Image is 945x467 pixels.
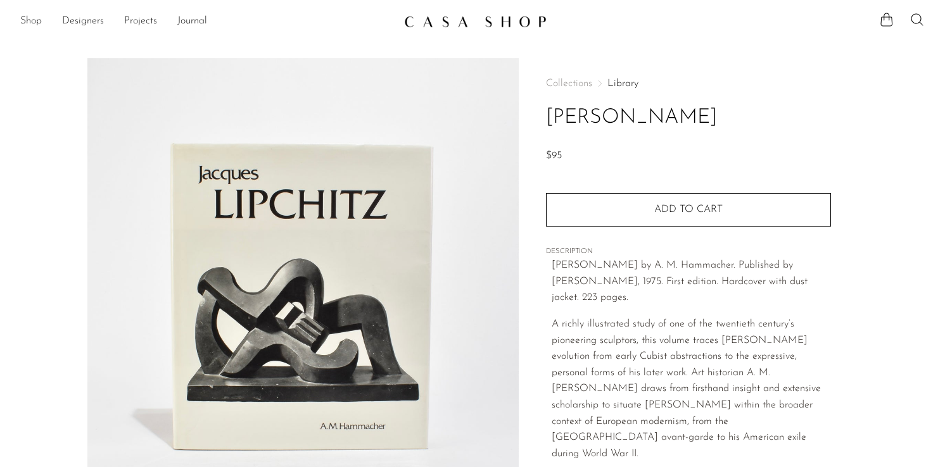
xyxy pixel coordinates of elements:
a: Projects [124,13,157,30]
ul: NEW HEADER MENU [20,11,394,32]
a: Journal [177,13,207,30]
nav: Breadcrumbs [546,78,831,89]
p: [PERSON_NAME] by A. M. Hammacher. Published by [PERSON_NAME], 1975. First edition. Hardcover with... [552,258,831,306]
button: Add to cart [546,193,831,226]
a: Shop [20,13,42,30]
nav: Desktop navigation [20,11,394,32]
h1: [PERSON_NAME] [546,102,831,134]
span: $95 [546,151,562,161]
p: A richly illustrated study of one of the twentieth century’s pioneering sculptors, this volume tr... [552,316,831,462]
a: Designers [62,13,104,30]
span: Add to cart [654,204,723,215]
span: DESCRIPTION [546,246,831,258]
a: Library [607,78,638,89]
span: Collections [546,78,592,89]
